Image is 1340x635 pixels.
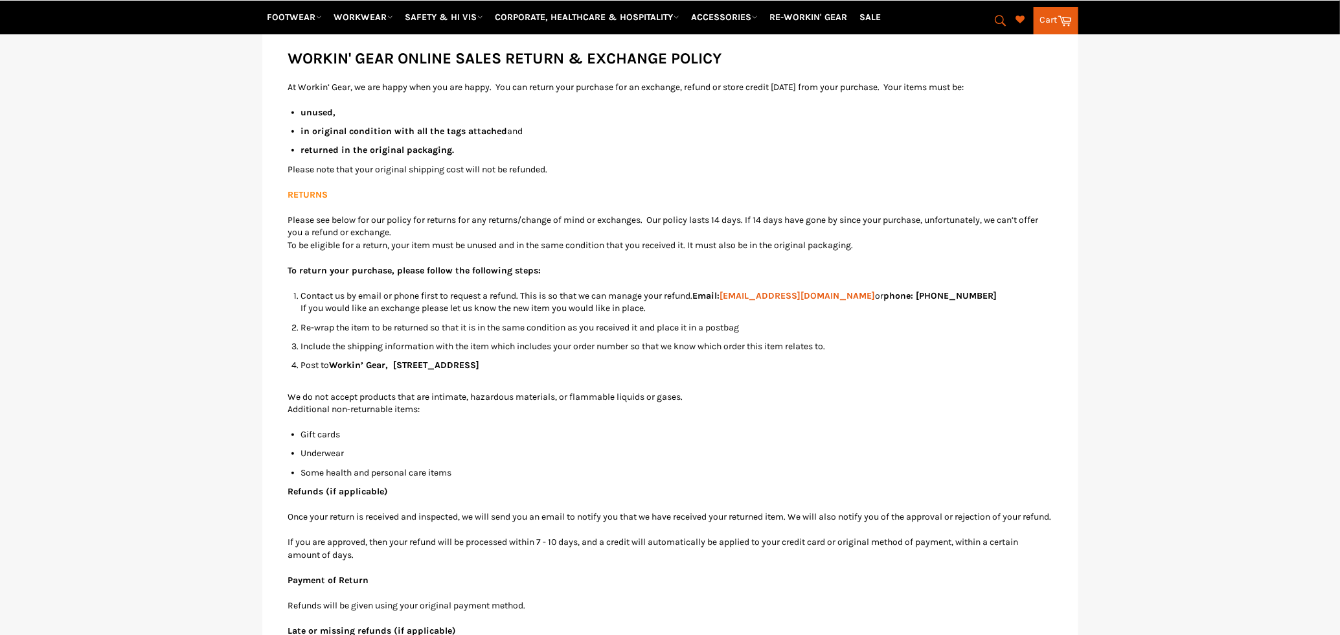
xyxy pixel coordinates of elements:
p: Refunds will be given using your original payment method. [288,599,1052,612]
li: and [301,125,1052,137]
strong: in original condition with all the tags attached [301,126,508,137]
li: Contact us by email or phone first to request a refund. This is so that we can manage your refund... [301,290,1052,315]
a: ACCESSORIES [687,6,763,29]
p: If you are approved, then your refund will be processed within 7 - 10 days, and a credit will aut... [288,536,1052,561]
strong: WORKIN' GEAR ONLINE SALES RETURN & EXCHANGE POLICY [288,49,723,67]
strong: phone: [PHONE_NUMBER] [884,290,997,301]
strong: Workin’ Gear, [STREET_ADDRESS] [330,360,480,371]
li: Some health and personal care items [301,467,1052,479]
strong: unused, [301,107,336,118]
a: FOOTWEAR [262,6,327,29]
strong: Email: [693,290,876,301]
strong: Refunds (if applicable) [288,486,389,497]
p: Please note that your original shipping cost will not be refunded. [288,163,1052,176]
a: SALE [855,6,887,29]
strong: RETURNS [288,189,328,200]
strong: returned in the original packaging. [301,144,455,156]
p: Please see below for our policy for returns for any returns/change of mind or exchanges. Our poli... [288,214,1052,251]
strong: Payment of Return [288,575,369,586]
a: WORKWEAR [329,6,398,29]
p: At Workin’ Gear, we are happy when you are happy. You can return your purchase for an exchange, r... [288,81,1052,93]
p: We do not accept products that are intimate, hazardous materials, or flammable liquids or gases. ... [288,391,1052,416]
p: Once your return is received and inspected, we will send you an email to notify you that we have ... [288,511,1052,523]
a: RE-WORKIN' GEAR [765,6,853,29]
a: CORPORATE, HEALTHCARE & HOSPITALITY [490,6,685,29]
a: SAFETY & HI VIS [400,6,488,29]
li: Include the shipping information with the item which includes your order number so that we know w... [301,340,1052,352]
a: [EMAIL_ADDRESS][DOMAIN_NAME] [720,290,876,301]
li: Post to [301,359,1052,384]
a: Cart [1034,7,1078,34]
li: Re-wrap the item to be returned so that it is in the same condition as you received it and place ... [301,321,1052,334]
li: Underwear [301,447,1052,459]
li: Gift cards [301,428,1052,441]
strong: To return your purchase, please follow the following steps: [288,265,541,276]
